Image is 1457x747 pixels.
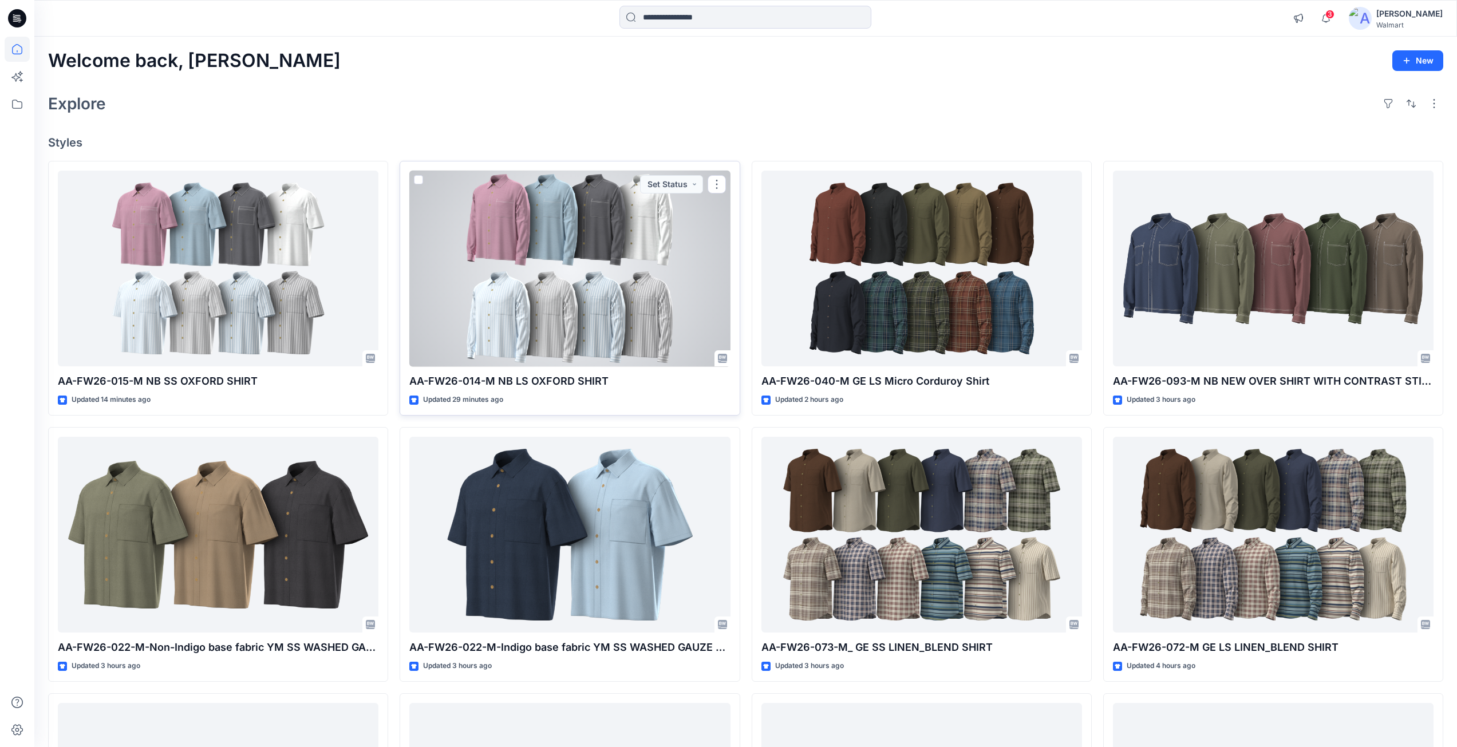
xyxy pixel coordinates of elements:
[1349,7,1372,30] img: avatar
[775,394,843,406] p: Updated 2 hours ago
[1113,171,1434,367] a: AA-FW26-093-M NB NEW OVER SHIRT WITH CONTRAST STITCH
[409,639,730,655] p: AA-FW26-022-M-Indigo base fabric YM SS WASHED GAUZE TEXTURED SHIRT
[1113,437,1434,633] a: AA-FW26-072-M GE LS LINEN_BLEND SHIRT
[58,373,378,389] p: AA-FW26-015-M NB SS OXFORD SHIRT
[58,437,378,633] a: AA-FW26-022-M-Non-Indigo base fabric YM SS WASHED GAUZE TEXTURED SHIRT
[72,394,151,406] p: Updated 14 minutes ago
[409,437,730,633] a: AA-FW26-022-M-Indigo base fabric YM SS WASHED GAUZE TEXTURED SHIRT
[58,171,378,367] a: AA-FW26-015-M NB SS OXFORD SHIRT
[761,373,1082,389] p: AA-FW26-040-M GE LS Micro Corduroy Shirt
[72,660,140,672] p: Updated 3 hours ago
[761,171,1082,367] a: AA-FW26-040-M GE LS Micro Corduroy Shirt
[1113,373,1434,389] p: AA-FW26-093-M NB NEW OVER SHIRT WITH CONTRAST STITCH
[775,660,844,672] p: Updated 3 hours ago
[48,94,106,113] h2: Explore
[423,394,503,406] p: Updated 29 minutes ago
[761,437,1082,633] a: AA-FW26-073-M_ GE SS LINEN_BLEND SHIRT
[1113,639,1434,655] p: AA-FW26-072-M GE LS LINEN_BLEND SHIRT
[58,639,378,655] p: AA-FW26-022-M-Non-Indigo base fabric YM SS WASHED GAUZE TEXTURED SHIRT
[1376,21,1443,29] div: Walmart
[409,171,730,367] a: AA-FW26-014-M NB LS OXFORD SHIRT
[1392,50,1443,71] button: New
[1127,660,1195,672] p: Updated 4 hours ago
[423,660,492,672] p: Updated 3 hours ago
[1127,394,1195,406] p: Updated 3 hours ago
[48,50,341,72] h2: Welcome back, [PERSON_NAME]
[1376,7,1443,21] div: [PERSON_NAME]
[409,373,730,389] p: AA-FW26-014-M NB LS OXFORD SHIRT
[761,639,1082,655] p: AA-FW26-073-M_ GE SS LINEN_BLEND SHIRT
[48,136,1443,149] h4: Styles
[1325,10,1334,19] span: 3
